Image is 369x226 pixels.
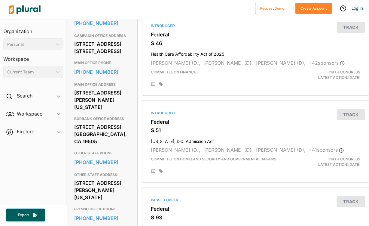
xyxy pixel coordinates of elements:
[151,169,156,174] div: Add Position Statement
[74,122,130,146] div: [STREET_ADDRESS] [GEOGRAPHIC_DATA], CA 19505
[151,70,196,74] span: Committee on Finance
[74,115,130,122] h3: BURBANK OFFICE ADDRESS
[151,60,200,66] span: [PERSON_NAME] (D),
[255,3,289,14] button: Request Demo
[337,22,365,33] button: Track
[151,40,360,46] h3: S.46
[337,109,365,120] button: Track
[74,206,130,213] h3: FRESNO OFFICE PHONE
[7,41,53,48] div: Personal
[292,70,365,80] div: Latest Action: [DATE]
[151,197,360,203] div: Passed Upper
[74,81,130,88] h3: MAIN OFFICE ADDRESS
[203,60,253,66] span: [PERSON_NAME] (D),
[3,50,63,63] h3: Workspace
[74,171,130,178] h3: OTHER STAFF ADDRESS
[74,214,130,223] a: [PHONE_NUMBER]
[256,147,306,153] span: [PERSON_NAME] (D),
[17,92,32,99] h2: Search
[292,156,365,167] div: Latest Action: [DATE]
[295,5,332,11] a: Create Account
[14,212,33,218] span: Export
[151,49,360,57] h4: Health Care Affordability Act of 2025
[151,32,360,38] h3: Federal
[256,60,306,66] span: [PERSON_NAME] (D),
[151,23,360,29] div: Introduced
[74,32,130,39] h3: CAMPAIGN OFFICE ADDRESS
[309,60,345,66] span: + 42 sponsor s
[74,178,130,202] div: [STREET_ADDRESS][PERSON_NAME][US_STATE]
[74,19,130,28] a: [PHONE_NUMBER]
[203,147,253,153] span: [PERSON_NAME] (D),
[255,5,289,11] a: Request Demo
[151,206,360,212] h3: Federal
[74,39,130,56] div: [STREET_ADDRESS] [STREET_ADDRESS]
[6,209,45,221] button: Export
[74,59,130,67] h3: MAIN OFFICE PHONE
[329,70,360,74] span: 119th Congress
[159,169,163,173] div: Add tags
[329,157,360,161] span: 119th Congress
[151,215,360,221] h3: S.93
[151,127,360,133] h3: S.51
[295,3,332,14] button: Create Account
[74,67,130,76] a: [PHONE_NUMBER]
[352,5,363,11] a: Log In
[7,69,53,75] div: Current Team
[309,147,344,153] span: + 41 sponsor s
[74,150,130,157] h3: OTHER STAFF PHONE
[3,23,63,36] h3: Organization
[151,119,360,125] h3: Federal
[151,136,360,144] h4: [US_STATE], D.C. Admission Act
[151,157,276,161] span: Committee on Homeland Security and Governmental Affairs
[159,82,163,86] div: Add tags
[337,196,365,207] button: Track
[151,110,360,116] div: Introduced
[151,82,156,87] div: Add Position Statement
[151,147,200,153] span: [PERSON_NAME] (D),
[74,158,130,167] a: [PHONE_NUMBER]
[74,88,130,112] div: [STREET_ADDRESS][PERSON_NAME][US_STATE]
